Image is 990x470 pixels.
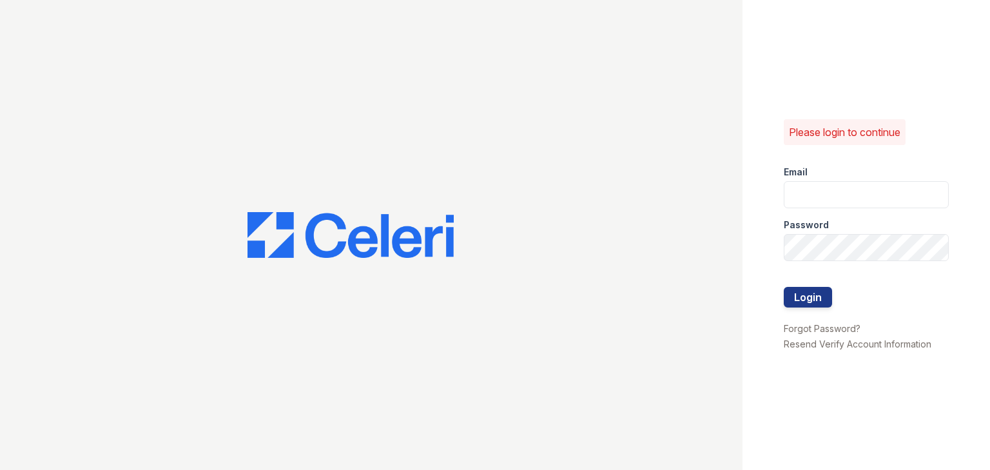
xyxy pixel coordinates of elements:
[784,166,808,179] label: Email
[784,219,829,231] label: Password
[784,323,860,334] a: Forgot Password?
[789,124,900,140] p: Please login to continue
[247,212,454,259] img: CE_Logo_Blue-a8612792a0a2168367f1c8372b55b34899dd931a85d93a1a3d3e32e68fde9ad4.png
[784,338,931,349] a: Resend Verify Account Information
[784,287,832,308] button: Login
